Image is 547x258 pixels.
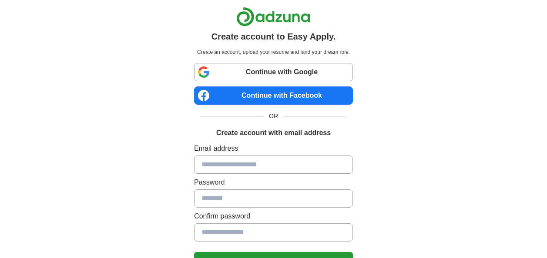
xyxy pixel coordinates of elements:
label: Email address [194,143,353,154]
p: Create an account, upload your resume and land your dream role. [196,48,351,56]
span: OR [264,112,283,121]
label: Password [194,177,353,188]
a: Continue with Facebook [194,86,353,105]
h1: Create account to Easy Apply. [211,30,336,43]
a: Continue with Google [194,63,353,81]
h1: Create account with email address [216,128,331,138]
img: Adzuna logo [236,7,310,26]
label: Confirm password [194,211,353,222]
